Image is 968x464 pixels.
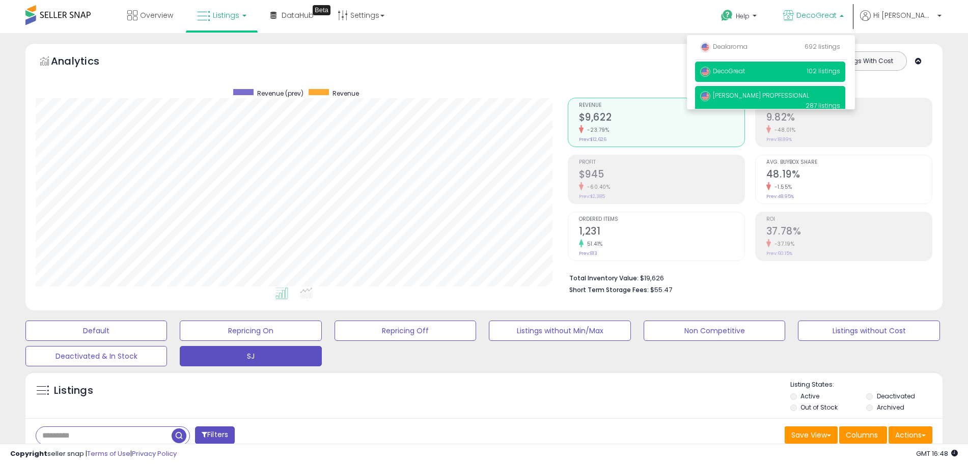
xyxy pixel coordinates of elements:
[790,380,943,390] p: Listing States:
[877,403,904,412] label: Archived
[877,392,915,400] label: Deactivated
[579,160,744,165] span: Profit
[569,274,639,282] b: Total Inventory Value:
[569,271,925,283] li: $19,626
[766,250,792,256] small: Prev: 60.15%
[51,54,119,71] h5: Analytics
[839,426,887,444] button: Columns
[766,160,932,165] span: Avg. Buybox Share
[650,285,672,295] span: $55.47
[700,67,710,77] img: usa.png
[10,449,47,458] strong: Copyright
[766,136,792,142] small: Prev: 18.89%
[195,426,235,444] button: Filters
[766,225,932,239] h2: 37.78%
[54,384,93,398] h5: Listings
[584,126,610,134] small: -23.79%
[489,321,630,341] button: Listings without Min/Max
[25,346,167,366] button: Deactivated & In Stock
[796,10,837,20] span: DecoGreat
[140,10,173,20] span: Overview
[87,449,130,458] a: Terms of Use
[700,67,745,75] span: DecoGreat
[132,449,177,458] a: Privacy Policy
[700,42,710,52] img: usa.png
[846,430,878,440] span: Columns
[180,321,321,341] button: Repricing On
[916,449,958,458] span: 2025-08-13 16:48 GMT
[282,10,314,20] span: DataHub
[25,321,167,341] button: Default
[333,89,359,98] span: Revenue
[800,392,819,400] label: Active
[257,89,303,98] span: Revenue (prev)
[785,426,838,444] button: Save View
[579,193,605,199] small: Prev: $2,385
[579,111,744,125] h2: $9,622
[700,91,710,101] img: usa.png
[579,103,744,108] span: Revenue
[700,91,809,100] span: [PERSON_NAME] PROPFESSIONAL
[806,101,840,110] span: 287 listings
[771,183,792,191] small: -1.55%
[736,12,750,20] span: Help
[766,111,932,125] h2: 9.82%
[313,5,330,15] div: Tooltip anchor
[584,183,611,191] small: -60.40%
[889,426,932,444] button: Actions
[713,2,767,33] a: Help
[766,168,932,182] h2: 48.19%
[805,42,840,51] span: 692 listings
[644,321,785,341] button: Non Competitive
[766,217,932,222] span: ROI
[569,285,649,294] b: Short Term Storage Fees:
[579,250,597,256] small: Prev: 813
[579,217,744,222] span: Ordered Items
[873,10,934,20] span: Hi [PERSON_NAME]
[798,321,939,341] button: Listings without Cost
[860,10,942,33] a: Hi [PERSON_NAME]
[10,449,177,459] div: seller snap | |
[807,67,840,75] span: 102 listings
[579,136,606,142] small: Prev: $12,626
[700,42,748,51] span: Dealaroma
[213,10,239,20] span: Listings
[766,193,794,199] small: Prev: 48.95%
[584,240,603,248] small: 51.41%
[800,403,838,412] label: Out of Stock
[771,126,796,134] small: -48.01%
[827,54,903,68] button: Listings With Cost
[180,346,321,366] button: SJ
[771,240,795,248] small: -37.19%
[579,168,744,182] h2: $945
[579,225,744,239] h2: 1,231
[721,9,733,22] i: Get Help
[335,321,476,341] button: Repricing Off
